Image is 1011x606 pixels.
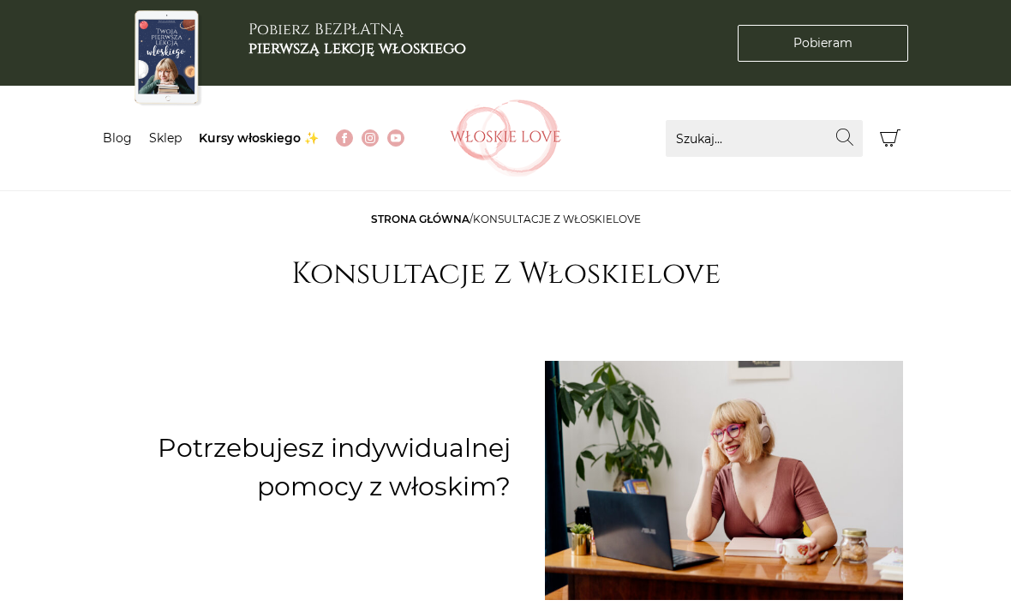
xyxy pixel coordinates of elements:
[738,25,908,62] a: Pobieram
[371,213,470,225] a: Strona główna
[143,429,511,506] p: Potrzebujesz indywidualnej pomocy z włoskim?
[371,213,641,225] span: /
[248,21,466,57] h3: Pobierz BEZPŁATNĄ
[666,120,863,157] input: Szukaj...
[199,130,319,146] a: Kursy włoskiego ✨
[291,256,721,292] h1: Konsultacje z Włoskielove
[793,34,852,52] span: Pobieram
[871,120,908,157] button: Koszyk
[103,130,132,146] a: Blog
[450,99,561,177] img: Włoskielove
[149,130,182,146] a: Sklep
[248,38,466,59] b: pierwszą lekcję włoskiego
[473,213,641,225] span: Konsultacje z Włoskielove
